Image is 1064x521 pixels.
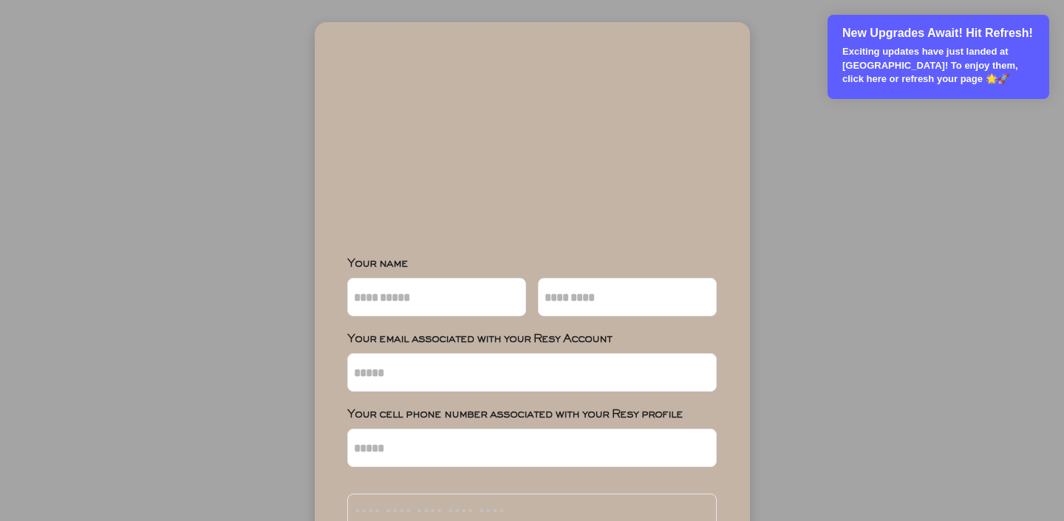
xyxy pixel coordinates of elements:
p: Exciting updates have just landed at [GEOGRAPHIC_DATA]! To enjoy them, click here or refresh your... [842,45,1036,86]
p: New Upgrades Await! Hit Refresh! [842,25,1036,41]
div: Your name [347,259,717,269]
div: Your cell phone number associated with your Resy profile [347,409,717,420]
img: yH5BAEAAAAALAAAAAABAAEAAAIBRAA7 [458,55,606,202]
div: Your email associated with your Resy Account [347,334,717,344]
